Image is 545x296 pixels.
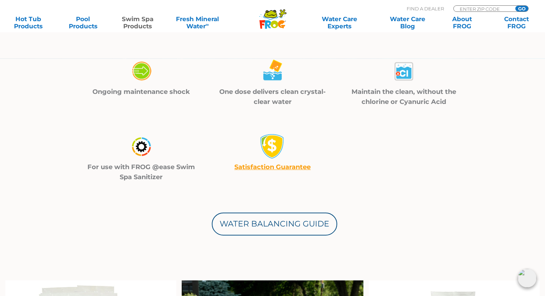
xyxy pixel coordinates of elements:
[515,6,528,11] input: GO
[496,15,538,30] a: ContactFROG
[85,162,198,182] p: For use with FROG @ease Swim Spa Sanitizer
[116,15,159,30] a: Swim SpaProducts
[62,15,104,30] a: PoolProducts
[129,134,154,159] img: maintain_4-04
[459,6,507,12] input: Zip Code Form
[234,163,311,171] a: Satisfaction Guarantee
[7,15,49,30] a: Hot TubProducts
[212,213,337,235] a: Water Balancing Guide
[518,269,536,287] img: openIcon
[407,5,444,12] p: Find A Dealer
[260,58,285,84] img: maintain_4-02
[391,58,416,84] img: maintain_4-03
[129,58,154,84] img: maintain_4-01
[441,15,483,30] a: AboutFROG
[85,87,198,97] p: Ongoing maintenance shock
[171,15,224,30] a: Fresh MineralWater∞
[216,87,329,107] p: One dose delivers clean crystal-clear water
[386,15,429,30] a: Water CareBlog
[305,15,374,30] a: Water CareExperts
[347,87,461,107] p: Maintain the clean, without the chlorine or Cyanuric Acid
[205,22,209,27] sup: ∞
[260,134,285,159] img: money-back1-small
